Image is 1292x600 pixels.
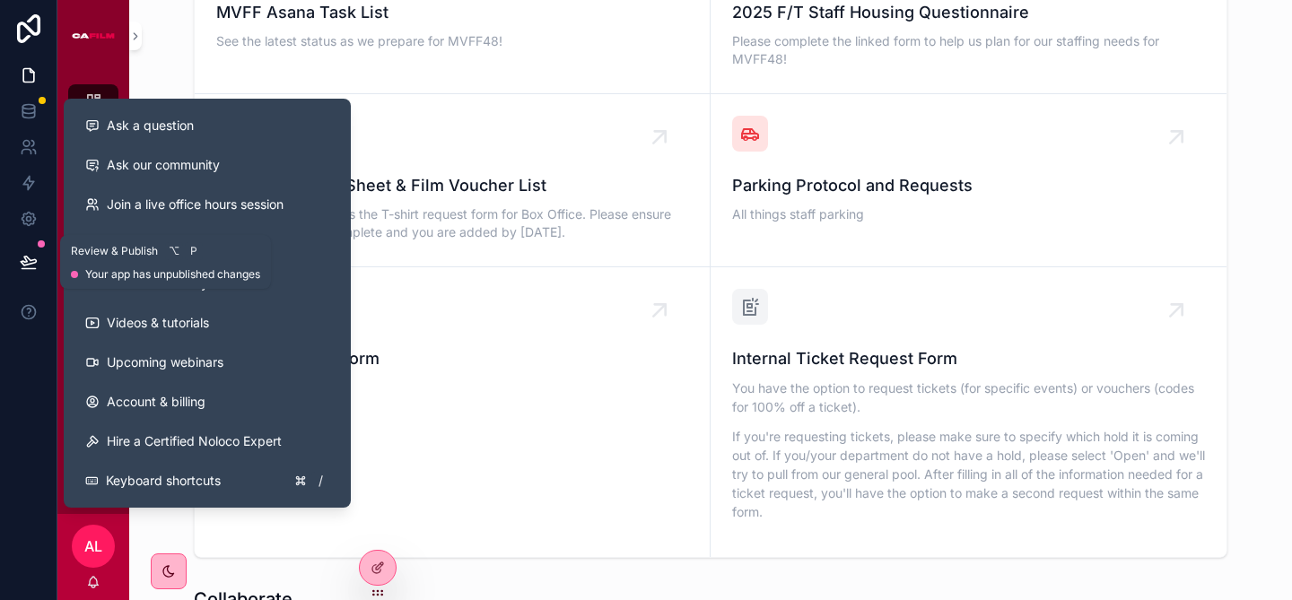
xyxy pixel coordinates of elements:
[216,346,688,371] span: Incident Report Form
[195,94,711,267] a: Festival Contact Sheet & Film Voucher ListThis sheet also includes the T-shirt request form for B...
[711,267,1227,557] a: Internal Ticket Request FormYou have the option to request tickets (for specific events) or vouch...
[216,205,688,241] span: This sheet also includes the T-shirt request form for Box Office. Please ensure your information ...
[71,244,158,258] span: Review & Publish
[107,314,209,332] span: Videos & tutorials
[107,353,223,371] span: Upcoming webinars
[71,303,344,343] a: Videos & tutorials
[72,22,115,50] img: App logo
[216,173,688,198] span: Festival Contact Sheet & Film Voucher List
[195,267,711,557] a: Incident Report Form
[71,145,344,185] a: Ask our community
[167,244,181,258] span: ⌥
[107,393,205,411] span: Account & billing
[107,156,220,174] span: Ask our community
[71,343,344,382] a: Upcoming webinars
[71,422,344,461] button: Hire a Certified Noloco Expert
[711,94,1227,267] a: Parking Protocol and RequestsAll things staff parking
[732,173,1205,198] span: Parking Protocol and Requests
[107,117,194,135] span: Ask a question
[732,346,1205,371] span: Internal Ticket Request Form
[71,106,344,145] button: Ask a question
[71,461,344,500] button: Keyboard shortcuts/
[187,244,201,258] span: P
[732,205,1205,223] span: All things staff parking
[106,472,221,490] span: Keyboard shortcuts
[313,474,327,488] span: /
[107,432,282,450] span: Hire a Certified Noloco Expert
[71,185,344,224] a: Join a live office hours session
[84,535,102,557] span: AL
[107,196,284,213] span: Join a live office hours session
[57,72,129,514] div: scrollable content
[732,378,1205,416] p: You have the option to request tickets (for specific events) or vouchers (codes for 100% off a ti...
[732,427,1205,521] p: If you're requesting tickets, please make sure to specify which hold it is coming out of. If you/...
[732,32,1205,68] span: Please complete the linked form to help us plan for our staffing needs for MVFF48!
[71,382,344,422] a: Account & billing
[216,32,688,50] span: See the latest status as we prepare for MVFF48!
[85,267,260,282] span: Your app has unpublished changes
[71,224,344,264] a: Support & guides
